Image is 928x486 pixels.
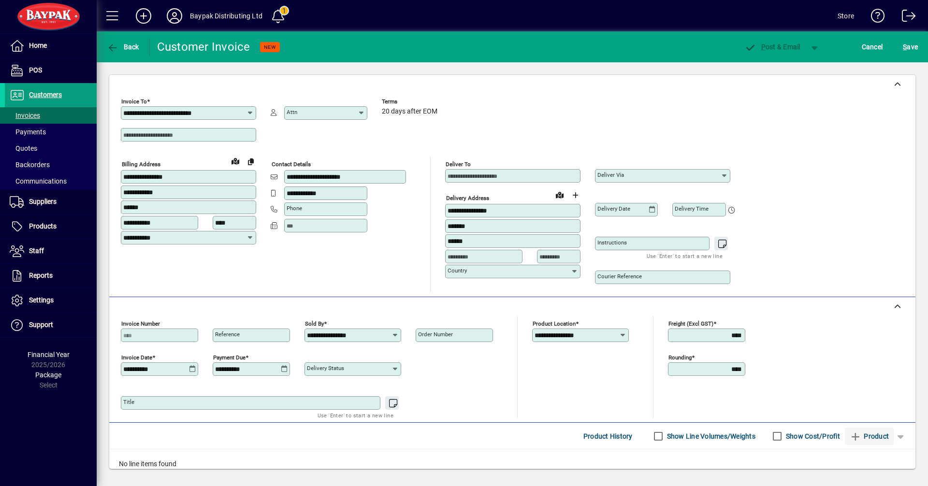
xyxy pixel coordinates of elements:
a: Logout [895,2,916,33]
mat-label: Invoice To [121,98,147,105]
span: ave [903,39,918,55]
span: Package [35,371,61,379]
div: No line items found [109,449,915,479]
button: Back [104,38,142,56]
mat-label: Payment due [213,354,246,361]
a: Communications [5,173,97,189]
button: Profile [159,7,190,25]
span: Products [29,222,57,230]
mat-label: Courier Reference [597,273,642,280]
a: View on map [552,187,567,202]
span: P [761,43,766,51]
div: Customer Invoice [157,39,250,55]
span: Payments [10,128,46,136]
a: Staff [5,239,97,263]
span: Customers [29,91,62,99]
a: View on map [228,153,243,169]
span: Terms [382,99,440,105]
mat-label: Freight (excl GST) [668,320,713,327]
a: Products [5,214,97,239]
mat-label: Instructions [597,239,627,246]
button: Choose address [567,187,583,203]
span: Reports [29,272,53,279]
mat-label: Delivery status [307,365,344,372]
label: Show Cost/Profit [784,431,840,441]
a: POS [5,58,97,83]
label: Show Line Volumes/Weights [665,431,755,441]
a: Backorders [5,157,97,173]
span: Product [850,429,889,444]
span: NEW [264,44,276,50]
div: Baypak Distributing Ltd [190,8,262,24]
mat-label: Phone [287,205,302,212]
mat-label: Deliver To [446,161,471,168]
mat-label: Order number [418,331,453,338]
a: Knowledge Base [864,2,885,33]
span: POS [29,66,42,74]
span: Staff [29,247,44,255]
mat-label: Delivery date [597,205,630,212]
a: Settings [5,288,97,313]
a: Home [5,34,97,58]
mat-label: Invoice number [121,320,160,327]
a: Reports [5,264,97,288]
span: Back [107,43,139,51]
mat-label: Delivery time [675,205,709,212]
mat-label: Deliver via [597,172,624,178]
span: Suppliers [29,198,57,205]
mat-label: Reference [215,331,240,338]
span: Support [29,321,53,329]
span: Quotes [10,144,37,152]
a: Quotes [5,140,97,157]
a: Payments [5,124,97,140]
button: Save [900,38,920,56]
mat-hint: Use 'Enter' to start a new line [647,250,723,261]
button: Add [128,7,159,25]
button: Post & Email [739,38,805,56]
a: Invoices [5,107,97,124]
div: Store [838,8,854,24]
mat-label: Attn [287,109,297,115]
mat-label: Country [448,267,467,274]
button: Product History [580,428,637,445]
span: 20 days after EOM [382,108,437,115]
span: Backorders [10,161,50,169]
span: Home [29,42,47,49]
span: S [903,43,907,51]
mat-hint: Use 'Enter' to start a new line [318,410,393,421]
a: Support [5,313,97,337]
mat-label: Title [123,399,134,405]
mat-label: Invoice date [121,354,152,361]
span: Cancel [862,39,883,55]
mat-label: Rounding [668,354,692,361]
span: ost & Email [744,43,800,51]
app-page-header-button: Back [97,38,150,56]
button: Product [845,428,894,445]
mat-label: Sold by [305,320,324,327]
span: Settings [29,296,54,304]
button: Cancel [859,38,885,56]
span: Financial Year [28,351,70,358]
span: Communications [10,177,67,185]
button: Copy to Delivery address [243,154,259,169]
span: Product History [583,429,633,444]
a: Suppliers [5,190,97,214]
mat-label: Product location [533,320,576,327]
span: Invoices [10,112,40,119]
